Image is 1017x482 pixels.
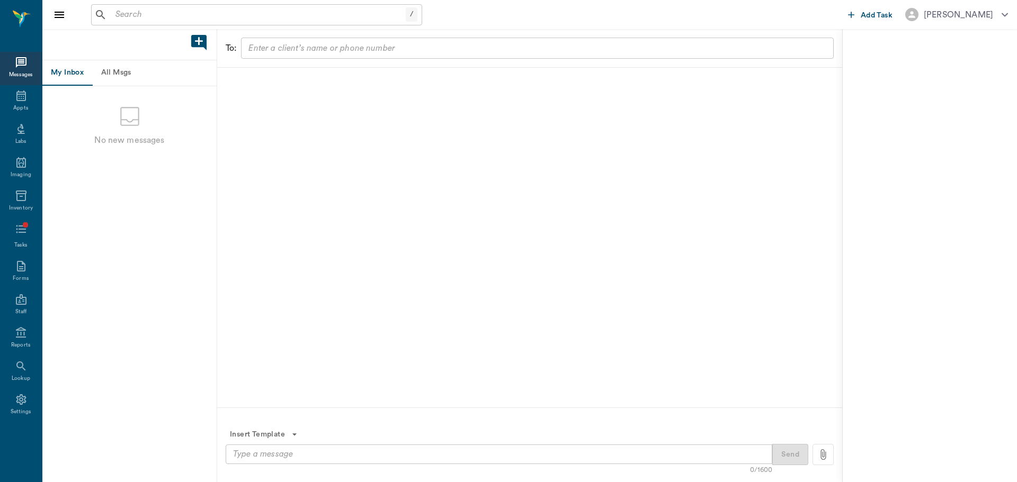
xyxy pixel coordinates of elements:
button: All Msgs [92,60,140,86]
div: Settings [11,408,32,416]
div: Messages [9,71,33,79]
input: Enter a client’s name or phone number [244,41,829,56]
button: Insert Template [226,425,302,444]
button: [PERSON_NAME] [897,5,1016,24]
div: Forms [13,275,29,283]
div: Message tabs [42,60,217,86]
div: Imaging [11,171,31,179]
div: Reports [11,341,31,349]
div: Lookup [12,375,30,383]
div: / [406,7,417,22]
div: [PERSON_NAME] [924,8,993,21]
div: 0/1600 [750,465,772,475]
div: Staff [15,308,26,316]
div: Tasks [14,241,28,249]
div: Labs [15,138,26,145]
p: No new messages [94,134,164,147]
button: Add Task [844,5,897,24]
div: To: [226,42,237,54]
div: Inventory [9,204,33,212]
div: Appts [13,104,28,112]
input: Search [111,7,406,22]
button: My Inbox [42,60,92,86]
button: Close drawer [49,4,70,25]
